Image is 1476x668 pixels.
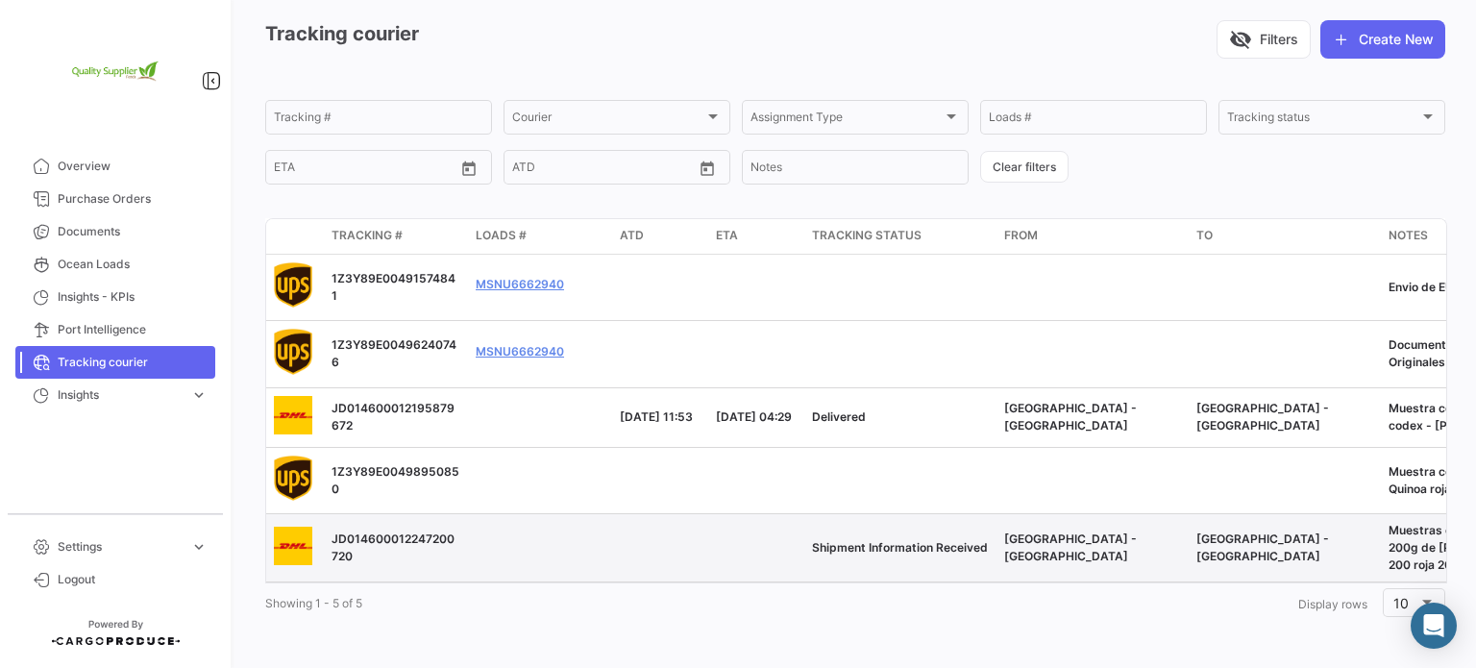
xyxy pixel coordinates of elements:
span: [DATE] 04:29 [716,409,792,424]
span: Lima - Peru [1004,401,1137,433]
span: Showing 1 - 5 of 5 [265,596,362,610]
span: Documents [58,223,208,240]
input: ATD To [578,163,665,177]
button: Create New [1320,20,1445,59]
span: JD014600012247200720 [332,532,455,563]
datatable-header-cell: To [1189,219,1381,254]
span: 1Z3Y89E00491574841 [332,271,455,303]
datatable-header-cell: From [996,219,1189,254]
span: Tracking status [812,227,922,244]
span: Tracking status [1227,113,1419,127]
span: Insights [58,386,183,404]
span: Purchase Orders [58,190,208,208]
button: Open calendar [693,154,722,183]
span: Lima - Peru [1004,532,1137,563]
h3: Tracking courier [265,20,419,48]
datatable-header-cell: ATD [612,219,708,254]
span: JD014600012195879672 [332,401,455,433]
datatable-header-cell: Loads # [468,219,612,254]
span: Courier [512,113,704,127]
a: Insights - KPIs [15,281,215,313]
datatable-header-cell: logo [266,219,324,254]
span: Loads # [476,227,527,244]
span: Settings [58,538,183,556]
button: Clear filters [980,151,1069,183]
span: Ocean Loads [58,256,208,273]
a: Overview [15,150,215,183]
img: DHLIcon.png [274,527,312,565]
span: Tracking courier [58,354,208,371]
a: Documents [15,215,215,248]
span: 1Z3Y89E00498950850 [332,464,459,496]
span: Insights - KPIs [58,288,208,306]
a: MSNU6662940 [476,276,564,293]
span: Port Intelligence [58,321,208,338]
span: Tracking # [332,227,403,244]
datatable-header-cell: ETA [708,219,804,254]
span: Delivered [812,409,866,424]
span: visibility_off [1229,28,1252,51]
span: Display rows [1298,597,1367,611]
a: Tracking courier [15,346,215,379]
img: UPSIcon.png [274,262,312,309]
span: Overview [58,158,208,175]
datatable-header-cell: Tracking # [324,219,468,254]
span: To [1196,227,1213,244]
button: Open calendar [455,154,483,183]
span: Notes [1389,227,1428,244]
span: Shipment Information Received [812,540,988,555]
span: Bangkok - Thailand [1196,401,1329,433]
a: Purchase Orders [15,183,215,215]
span: ATD [620,227,644,244]
img: UPSIcon.png [274,329,312,375]
img: 2e1e32d8-98e2-4bbc-880e-a7f20153c351.png [67,23,163,119]
img: UPSIcon.png [274,456,312,502]
input: ETA From [274,163,325,177]
span: [DATE] 11:53 [620,409,693,424]
span: Assignment Type [750,113,943,127]
span: ETA [716,227,738,244]
span: expand_more [190,386,208,404]
img: DHLIcon.png [274,396,312,434]
datatable-header-cell: Tracking status [804,219,996,254]
span: 1Z3Y89E00496240746 [332,337,456,369]
a: Port Intelligence [15,313,215,346]
span: expand_more [190,538,208,556]
a: Ocean Loads [15,248,215,281]
span: Bangkok - Thailand [1196,532,1329,563]
span: Logout [58,571,208,588]
div: Abrir Intercom Messenger [1411,603,1457,649]
input: ATD From [512,163,565,177]
button: visibility_offFilters [1217,20,1311,59]
span: From [1004,227,1038,244]
a: MSNU6662940 [476,343,564,360]
input: ETA To [338,163,425,177]
span: 10 [1393,595,1409,611]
